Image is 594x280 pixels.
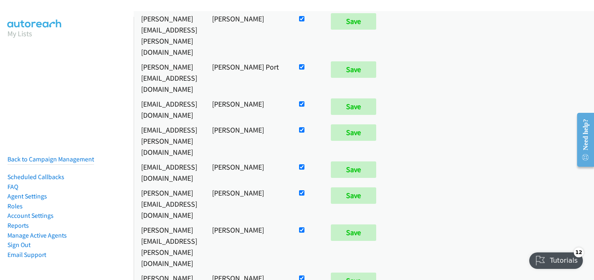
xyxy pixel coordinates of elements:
[7,29,32,38] a: My Lists
[331,161,376,178] input: Save
[205,185,290,222] td: [PERSON_NAME]
[134,122,205,159] td: [EMAIL_ADDRESS][PERSON_NAME][DOMAIN_NAME]
[205,159,290,185] td: [PERSON_NAME]
[205,222,290,271] td: [PERSON_NAME]
[134,96,205,122] td: [EMAIL_ADDRESS][DOMAIN_NAME]
[331,98,376,115] input: Save
[7,251,46,259] a: Email Support
[7,173,64,181] a: Scheduled Callbacks
[7,183,18,191] a: FAQ
[331,124,376,141] input: Save
[331,61,376,78] input: Save
[205,59,290,96] td: [PERSON_NAME] Port
[7,212,54,219] a: Account Settings
[7,192,47,200] a: Agent Settings
[134,11,205,59] td: [PERSON_NAME][EMAIL_ADDRESS][PERSON_NAME][DOMAIN_NAME]
[331,224,376,241] input: Save
[7,231,67,239] a: Manage Active Agents
[7,241,31,249] a: Sign Out
[570,107,594,173] iframe: Resource Center
[7,222,29,229] a: Reports
[205,96,290,122] td: [PERSON_NAME]
[524,244,588,274] iframe: Checklist
[7,202,23,210] a: Roles
[331,187,376,204] input: Save
[205,11,290,59] td: [PERSON_NAME]
[134,185,205,222] td: [PERSON_NAME][EMAIL_ADDRESS][DOMAIN_NAME]
[205,122,290,159] td: [PERSON_NAME]
[331,13,376,30] input: Save
[134,59,205,96] td: [PERSON_NAME][EMAIL_ADDRESS][DOMAIN_NAME]
[134,222,205,271] td: [PERSON_NAME][EMAIL_ADDRESS][PERSON_NAME][DOMAIN_NAME]
[134,159,205,185] td: [EMAIL_ADDRESS][DOMAIN_NAME]
[7,155,94,163] a: Back to Campaign Management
